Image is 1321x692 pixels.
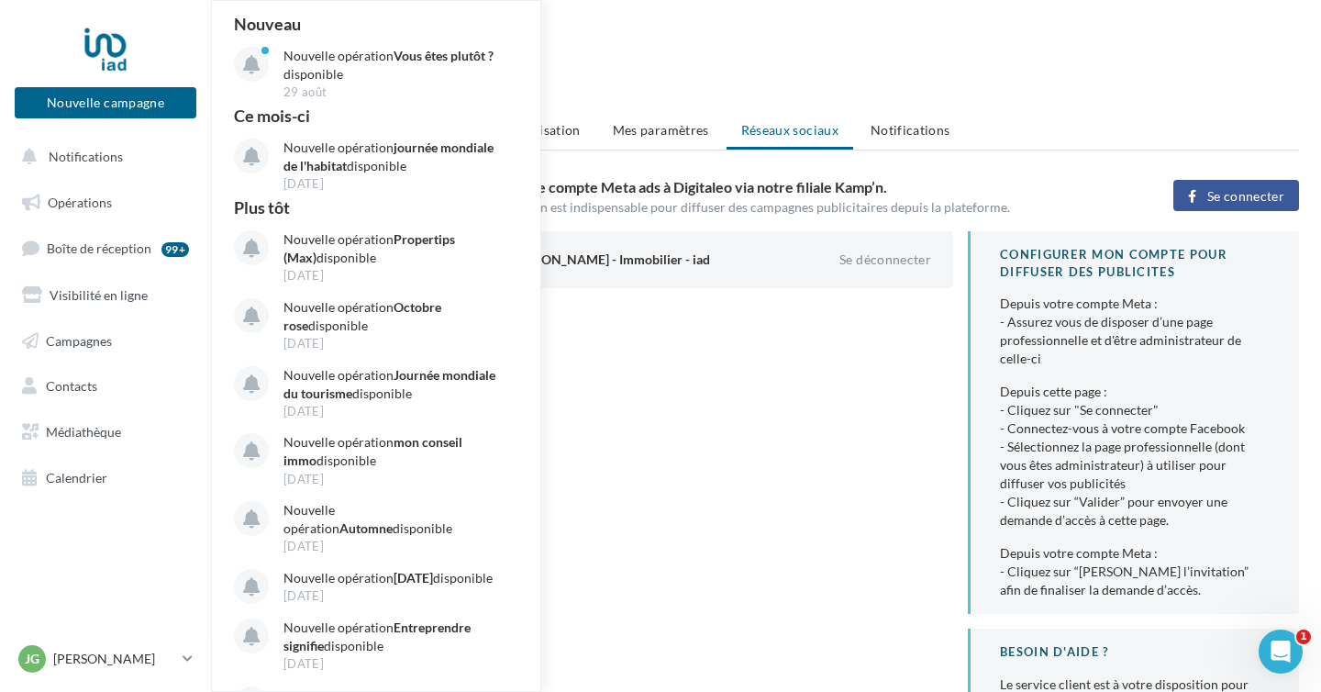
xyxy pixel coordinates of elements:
[46,424,121,440] span: Médiathèque
[11,138,193,176] button: Notifications
[1000,643,1270,661] div: BESOIN D'AIDE ?
[48,195,112,210] span: Opérations
[11,229,200,268] a: Boîte de réception99+
[47,240,151,256] span: Boîte de réception
[1259,630,1303,674] iframe: Intercom live chat
[11,459,200,497] a: Calendrier
[25,650,39,668] span: JG
[450,198,1127,217] div: Cette association est indispensable pour diffuser des campagnes publicitaires depuis la plateforme.
[11,367,200,406] a: Contacts
[233,81,1299,99] div: Offre: IADESPRITLEGER
[46,470,107,486] span: Calendrier
[233,29,1299,57] h1: Gérer mon compte
[1000,295,1270,368] div: Depuis votre compte Meta : - Assurez vous de disposer d’une page professionnelle et d'être admini...
[49,149,123,164] span: Notifications
[11,413,200,452] a: Médiathèque
[1000,544,1270,599] div: Depuis votre compte Meta : - Cliquez sur “[PERSON_NAME] l’invitation” afin de finaliser la demand...
[161,242,189,257] div: 99+
[871,122,950,138] span: Notifications
[15,87,196,118] button: Nouvelle campagne
[46,378,97,394] span: Contacts
[233,61,1299,79] div: Référence client : 41DELJULIE - 533028
[11,276,200,315] a: Visibilité en ligne
[832,249,938,271] button: Se déconnecter
[46,332,112,348] span: Campagnes
[1000,246,1270,280] div: CONFIGURER MON COMPTE POUR DIFFUSER DES PUBLICITES
[11,322,200,361] a: Campagnes
[11,184,200,222] a: Opérations
[450,180,1127,195] h3: Associer votre compte Meta ads à Digitaleo via notre filiale Kamp’n.
[50,287,148,303] span: Visibilité en ligne
[1207,189,1284,204] span: Se connecter
[506,251,793,269] div: [PERSON_NAME] - Immobilier - iad
[613,122,709,138] span: Mes paramètres
[1173,180,1299,211] button: Se connecter
[15,642,196,676] a: JG [PERSON_NAME]
[1296,630,1311,644] span: 1
[53,650,175,668] p: [PERSON_NAME]
[1000,383,1270,530] div: Depuis cette page : - Cliquez sur "Se connecter" - Connectez-vous à votre compte Facebook - Sélec...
